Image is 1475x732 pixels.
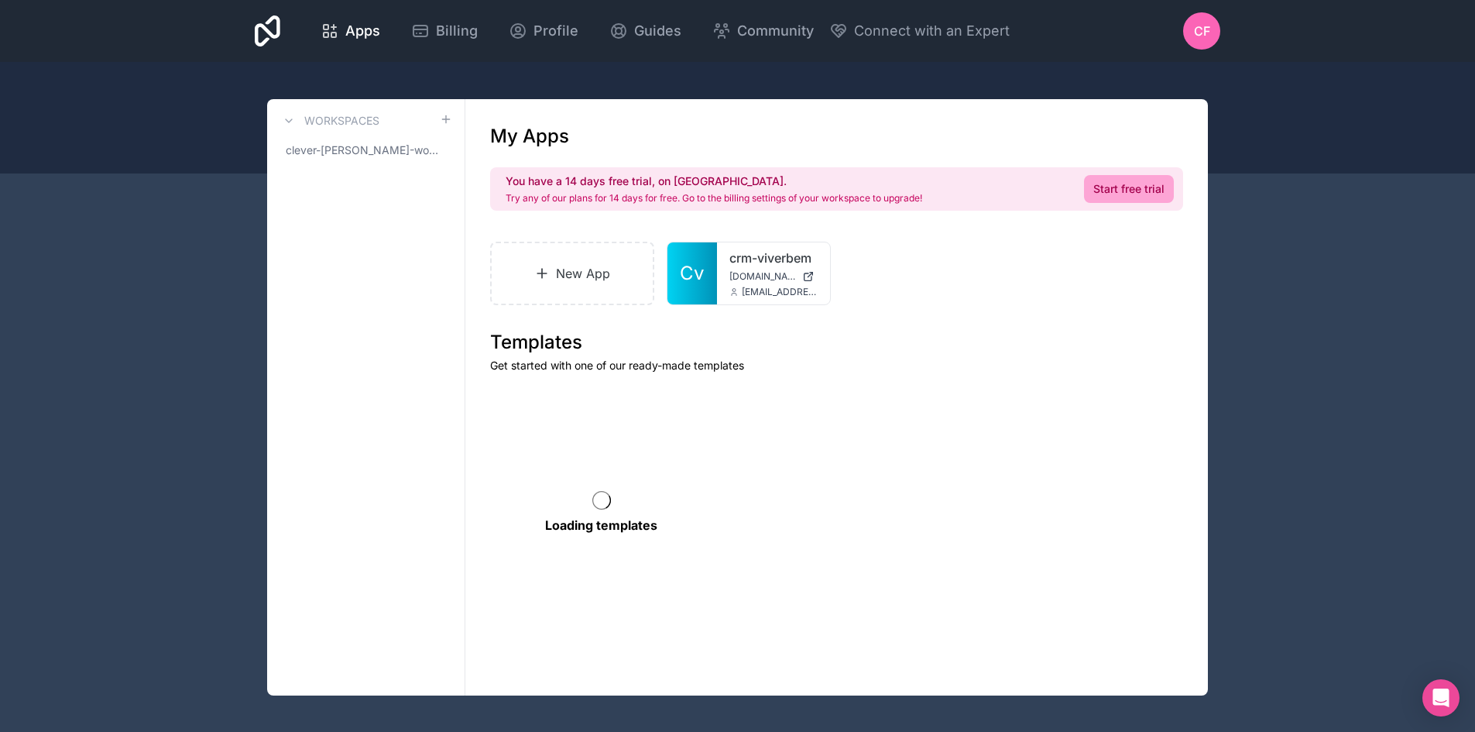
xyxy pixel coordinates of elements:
a: Profile [496,14,591,48]
a: Workspaces [280,112,379,130]
h1: Templates [490,330,1183,355]
span: [DOMAIN_NAME] [729,270,796,283]
a: [DOMAIN_NAME] [729,270,818,283]
span: [EMAIL_ADDRESS][DOMAIN_NAME] [742,286,818,298]
h1: My Apps [490,124,569,149]
span: clever-[PERSON_NAME]-workspace [286,143,440,158]
span: Community [737,20,814,42]
a: Guides [597,14,694,48]
span: Billing [436,20,478,42]
a: Community [700,14,826,48]
h3: Workspaces [304,113,379,129]
a: crm-viverbem [729,249,818,267]
a: Cv [667,242,717,304]
span: Connect with an Expert [854,20,1010,42]
span: Guides [634,20,681,42]
h2: You have a 14 days free trial, on [GEOGRAPHIC_DATA]. [506,174,922,189]
p: Get started with one of our ready-made templates [490,358,1183,373]
a: New App [490,242,654,305]
a: clever-[PERSON_NAME]-workspace [280,136,452,164]
span: CF [1194,22,1210,40]
p: Try any of our plans for 14 days for free. Go to the billing settings of your workspace to upgrade! [506,192,922,204]
a: Start free trial [1084,175,1174,203]
div: Open Intercom Messenger [1422,679,1460,717]
span: Apps [345,20,380,42]
span: Cv [680,261,704,286]
span: Profile [533,20,578,42]
p: Loading templates [545,516,657,534]
a: Billing [399,14,490,48]
button: Connect with an Expert [829,20,1010,42]
a: Apps [308,14,393,48]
